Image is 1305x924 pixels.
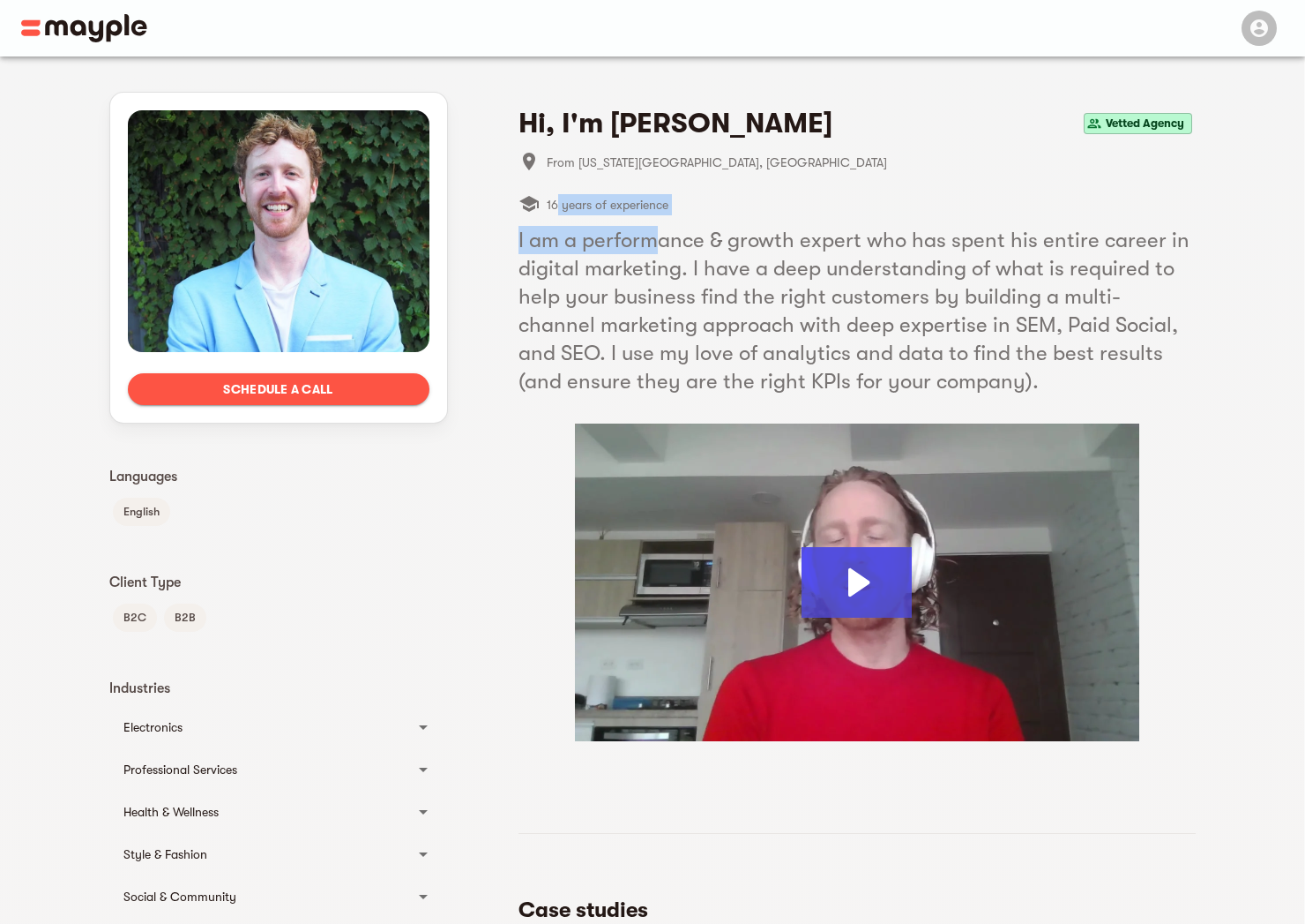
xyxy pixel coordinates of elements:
span: English [113,501,170,522]
h5: Case studies [518,896,1182,924]
span: B2B [164,607,206,628]
h4: Hi, I'm [PERSON_NAME] [518,106,832,141]
div: Social & Community [109,875,448,918]
div: Electronics [109,706,448,748]
div: Style & Fashion [109,833,448,875]
span: Menu [1231,19,1284,34]
p: Languages [109,466,448,487]
div: Professional Services [123,759,402,780]
button: Schedule a call [128,373,429,405]
span: B2C [113,607,157,628]
div: Style & Fashion [123,844,402,865]
div: Electronics [123,717,402,738]
span: From [US_STATE][GEOGRAPHIC_DATA], [GEOGRAPHIC_DATA] [547,152,1196,173]
div: Social & Community [123,886,402,907]
p: Industries [109,678,448,699]
span: Vetted Agency [1099,113,1191,134]
span: 16 years of experience [547,194,668,215]
div: Health & Wellness [123,801,402,823]
button: Play Video: Elijah K. Zonder Marketing [802,547,912,618]
p: Client Type [109,572,448,593]
div: Professional Services [109,748,448,791]
img: Video Thumbnail [575,424,1139,741]
div: Health & Wellness [109,791,448,833]
span: Schedule a call [142,379,415,400]
img: Main logo [21,14,147,42]
h5: I am a performance & growth expert who has spent his entire career in digital marketing. I have a... [518,226,1196,395]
